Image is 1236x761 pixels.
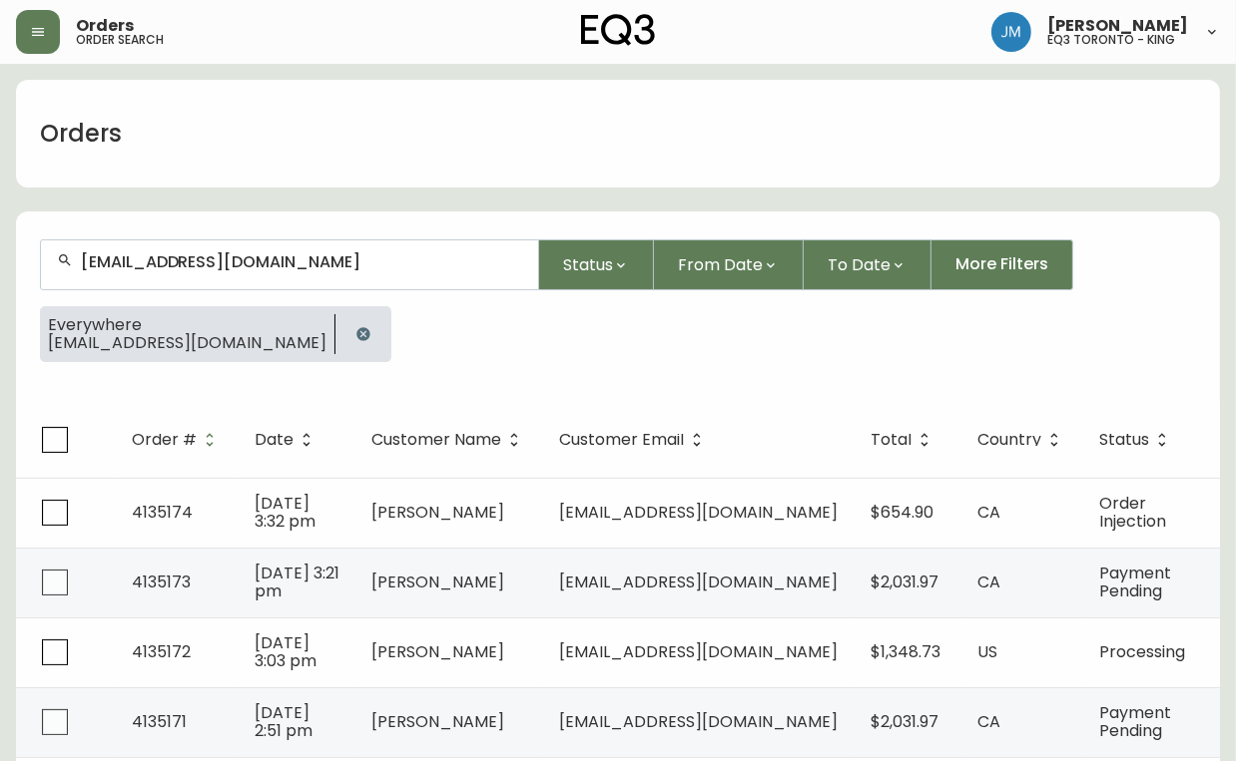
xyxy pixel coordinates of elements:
span: [EMAIL_ADDRESS][DOMAIN_NAME] [559,571,838,593]
span: CA [977,571,1000,593]
span: [EMAIL_ADDRESS][DOMAIN_NAME] [559,710,838,733]
span: Customer Email [559,434,684,446]
span: Date [255,434,294,446]
span: CA [977,501,1000,524]
span: CA [977,710,1000,733]
span: [PERSON_NAME] [371,501,504,524]
span: Country [977,431,1067,449]
span: Customer Name [371,434,501,446]
span: Order Injection [1099,492,1166,533]
span: 4135174 [132,501,193,524]
span: Customer Email [559,431,710,449]
span: Total [871,434,912,446]
span: Date [255,431,319,449]
span: [EMAIL_ADDRESS][DOMAIN_NAME] [48,334,326,352]
span: [PERSON_NAME] [371,571,504,593]
input: Search [81,252,522,271]
button: More Filters [931,239,1073,290]
span: $2,031.97 [871,710,938,733]
span: [DATE] 2:51 pm [255,701,312,742]
span: [PERSON_NAME] [371,640,504,663]
h5: eq3 toronto - king [1047,34,1175,46]
span: Status [1099,434,1149,446]
button: Status [539,239,654,290]
span: Processing [1099,640,1185,663]
span: [EMAIL_ADDRESS][DOMAIN_NAME] [559,501,838,524]
span: $1,348.73 [871,640,940,663]
span: Everywhere [48,316,326,334]
span: [DATE] 3:32 pm [255,492,315,533]
h5: order search [76,34,164,46]
span: Status [563,252,613,277]
span: [DATE] 3:03 pm [255,631,316,672]
span: [PERSON_NAME] [1047,18,1188,34]
span: Orders [76,18,134,34]
span: Order # [132,434,197,446]
span: $654.90 [871,501,933,524]
span: [EMAIL_ADDRESS][DOMAIN_NAME] [559,640,838,663]
h1: Orders [40,117,122,151]
img: b88646003a19a9f750de19192e969c24 [991,12,1031,52]
span: To Date [828,252,891,277]
button: From Date [654,239,804,290]
span: From Date [678,252,763,277]
span: Country [977,434,1041,446]
img: logo [581,14,655,46]
span: More Filters [955,253,1048,275]
button: To Date [804,239,931,290]
span: Order # [132,431,223,449]
span: Payment Pending [1099,701,1171,742]
span: 4135171 [132,710,187,733]
span: Status [1099,431,1175,449]
span: [DATE] 3:21 pm [255,562,339,602]
span: Total [871,431,937,449]
span: 4135173 [132,571,191,593]
span: [PERSON_NAME] [371,710,504,733]
span: US [977,640,997,663]
span: $2,031.97 [871,571,938,593]
span: Customer Name [371,431,527,449]
span: 4135172 [132,640,191,663]
span: Payment Pending [1099,562,1171,602]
